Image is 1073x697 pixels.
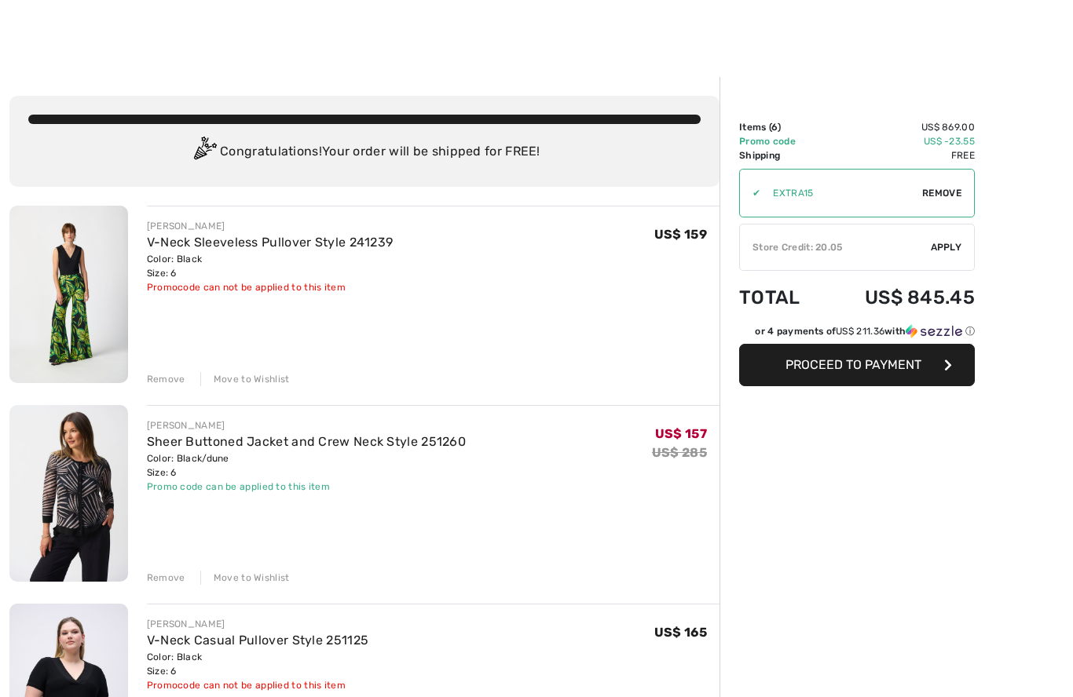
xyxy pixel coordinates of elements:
span: US$ 159 [654,227,707,242]
div: or 4 payments ofUS$ 211.36withSezzle Click to learn more about Sezzle [739,324,975,344]
div: Store Credit: 20.05 [740,240,931,254]
div: Congratulations! Your order will be shipped for FREE! [28,137,701,168]
span: Remove [922,186,961,200]
a: Sheer Buttoned Jacket and Crew Neck Style 251260 [147,434,466,449]
a: V-Neck Sleeveless Pullover Style 241239 [147,235,394,250]
img: Congratulation2.svg [189,137,220,168]
div: Remove [147,372,185,386]
div: Move to Wishlist [200,571,290,585]
div: ✔ [740,186,760,200]
s: US$ 285 [652,445,707,460]
div: or 4 payments of with [755,324,975,338]
td: US$ -23.55 [823,134,975,148]
div: Move to Wishlist [200,372,290,386]
div: Promocode can not be applied to this item [147,678,369,692]
td: Free [823,148,975,162]
td: US$ 845.45 [823,271,975,324]
span: 6 [771,122,778,133]
a: V-Neck Casual Pullover Style 251125 [147,633,369,648]
div: Color: Black Size: 6 [147,650,369,678]
span: Apply [931,240,962,254]
div: Remove [147,571,185,585]
button: Proceed to Payment [739,344,975,386]
td: US$ 869.00 [823,120,975,134]
div: [PERSON_NAME] [147,617,369,631]
td: Total [739,271,823,324]
td: Promo code [739,134,823,148]
input: Promo code [760,170,922,217]
div: [PERSON_NAME] [147,219,394,233]
div: [PERSON_NAME] [147,418,466,432]
span: US$ 211.36 [836,326,884,337]
div: Color: Black Size: 6 [147,252,394,280]
img: Sheer Buttoned Jacket and Crew Neck Style 251260 [9,405,128,582]
span: US$ 157 [655,426,707,441]
div: Color: Black/dune Size: 6 [147,451,466,480]
span: Proceed to Payment [786,357,921,372]
td: Items ( ) [739,120,823,134]
td: Shipping [739,148,823,162]
span: US$ 165 [654,625,707,640]
div: Promo code can be applied to this item [147,480,466,494]
div: Promocode can not be applied to this item [147,280,394,294]
img: Sezzle [906,324,962,338]
img: V-Neck Sleeveless Pullover Style 241239 [9,206,128,383]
